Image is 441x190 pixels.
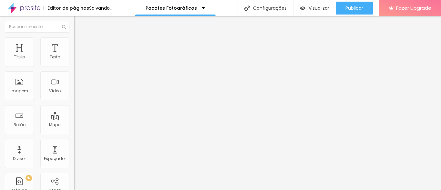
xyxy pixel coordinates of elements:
div: Vídeo [49,89,61,93]
div: Espaçador [44,156,66,161]
p: Pacotes Fotográficos [146,6,197,10]
div: Editor de páginas [44,6,89,10]
img: Icone [62,25,66,29]
span: Visualizar [309,5,329,11]
span: Fazer Upgrade [396,5,431,11]
div: Imagem [11,89,28,93]
input: Buscar elemento [5,21,69,33]
div: Texto [50,55,60,59]
img: Icone [244,5,250,11]
div: Título [14,55,25,59]
img: view-1.svg [300,5,305,11]
div: Salvando... [89,6,113,10]
button: Visualizar [293,2,336,15]
div: Divisor [13,156,26,161]
div: Mapa [49,123,61,127]
button: Publicar [336,2,373,15]
span: Publicar [345,5,363,11]
div: Botão [14,123,26,127]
